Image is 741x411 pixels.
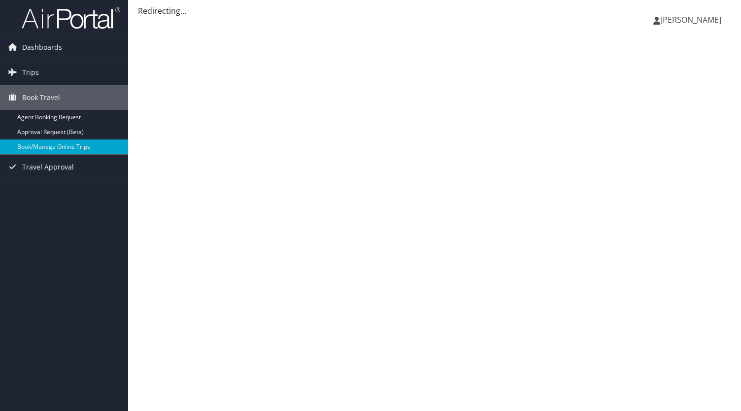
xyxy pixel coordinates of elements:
a: [PERSON_NAME] [653,5,731,34]
div: Redirecting... [138,5,731,17]
img: airportal-logo.png [22,6,120,30]
span: [PERSON_NAME] [660,14,721,25]
span: Book Travel [22,85,60,110]
span: Trips [22,60,39,85]
span: Travel Approval [22,155,74,179]
span: Dashboards [22,35,62,60]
